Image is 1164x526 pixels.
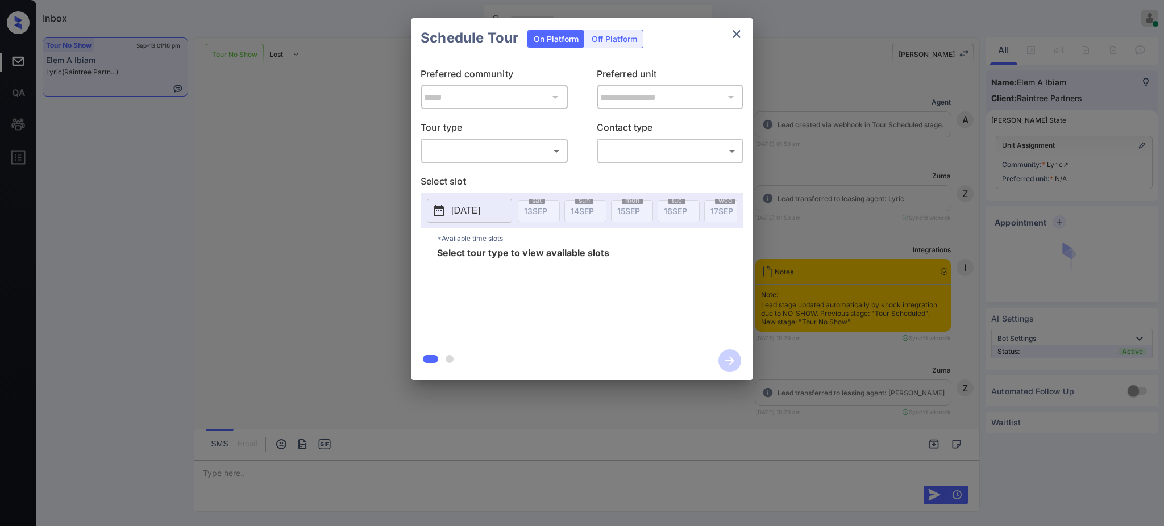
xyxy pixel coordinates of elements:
[586,30,643,48] div: Off Platform
[597,67,744,85] p: Preferred unit
[437,228,743,248] p: *Available time slots
[421,120,568,139] p: Tour type
[427,199,512,223] button: [DATE]
[437,248,609,339] span: Select tour type to view available slots
[411,18,527,58] h2: Schedule Tour
[451,204,480,218] p: [DATE]
[725,23,748,45] button: close
[528,30,584,48] div: On Platform
[597,120,744,139] p: Contact type
[421,174,743,193] p: Select slot
[421,67,568,85] p: Preferred community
